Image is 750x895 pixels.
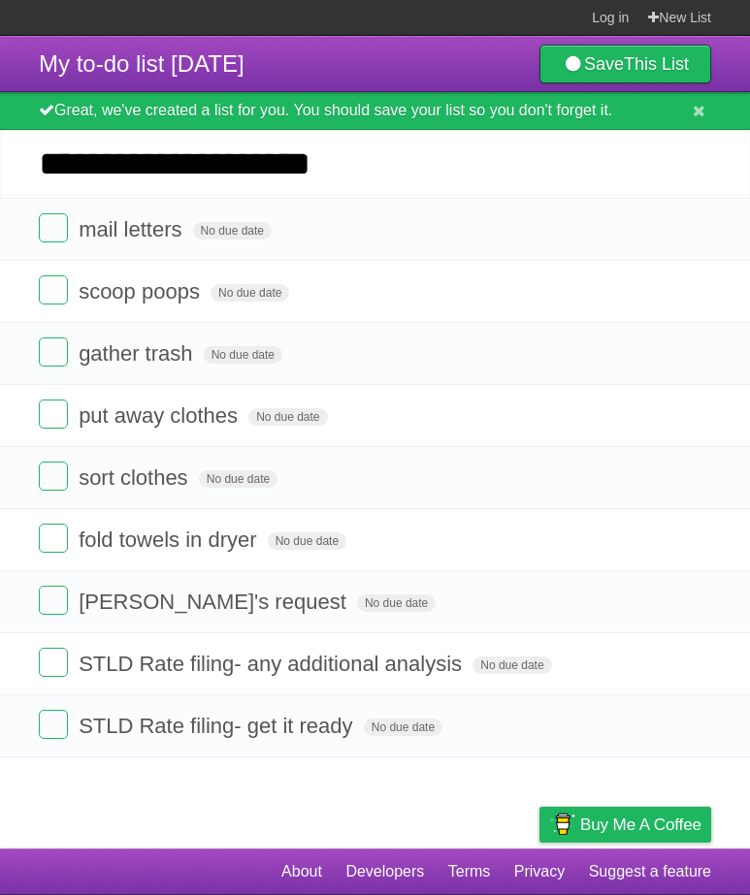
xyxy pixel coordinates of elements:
[39,524,68,553] label: Done
[79,590,351,614] span: [PERSON_NAME]'s request
[79,341,197,366] span: gather trash
[448,853,491,890] a: Terms
[39,400,68,429] label: Done
[39,710,68,739] label: Done
[357,594,436,612] span: No due date
[79,279,205,304] span: scoop poops
[268,532,346,550] span: No due date
[580,808,701,842] span: Buy me a coffee
[79,527,261,552] span: fold towels in dryer
[39,50,245,77] span: My to-do list [DATE]
[473,656,551,674] span: No due date
[79,465,193,490] span: sort clothes
[549,808,575,841] img: Buy me a coffee
[39,462,68,491] label: Done
[39,275,68,304] label: Done
[79,217,186,241] span: mail letters
[539,807,711,843] a: Buy me a coffee
[39,648,68,677] label: Done
[199,470,277,488] span: No due date
[79,714,357,738] span: STLD Rate filing- get it ready
[79,652,467,676] span: STLD Rate filing- any additional analysis
[539,45,711,83] a: SaveThis List
[39,213,68,242] label: Done
[589,853,711,890] a: Suggest a feature
[211,284,289,302] span: No due date
[624,54,689,74] b: This List
[281,853,322,890] a: About
[514,853,565,890] a: Privacy
[39,586,68,615] label: Done
[345,853,424,890] a: Developers
[39,337,68,367] label: Done
[193,222,272,240] span: No due date
[248,408,327,426] span: No due date
[204,346,282,364] span: No due date
[79,403,243,428] span: put away clothes
[364,719,442,736] span: No due date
